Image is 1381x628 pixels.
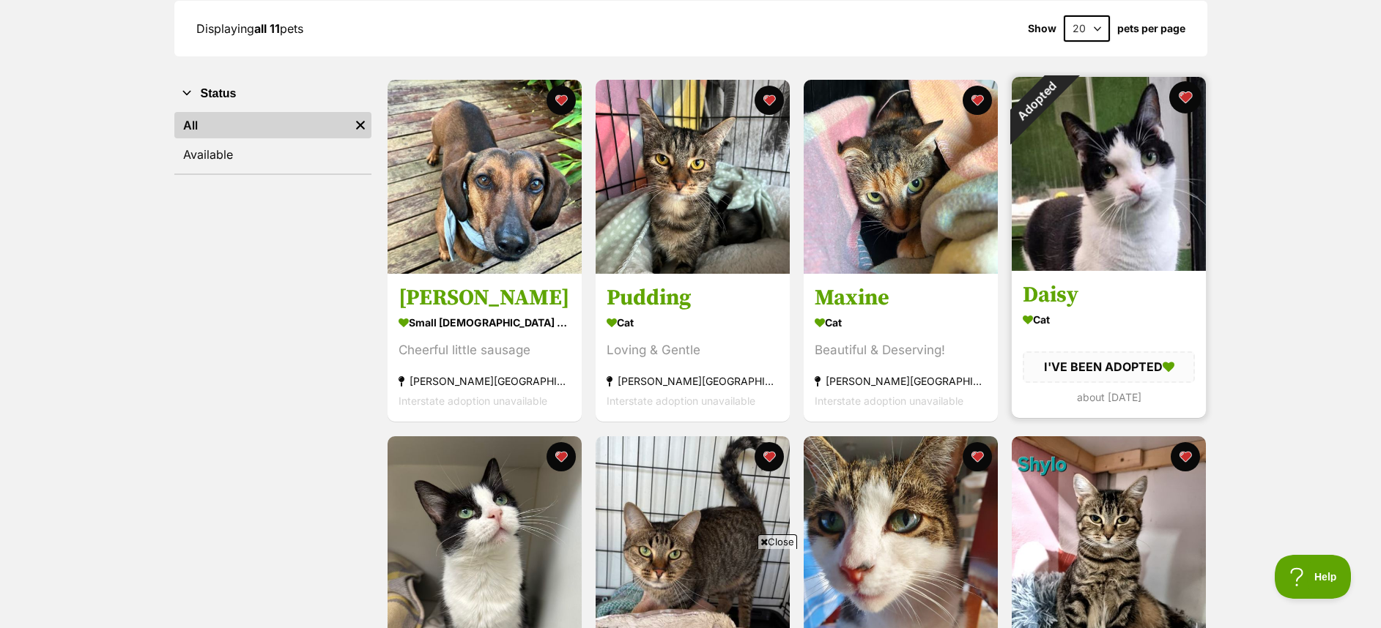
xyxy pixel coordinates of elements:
[174,84,371,103] button: Status
[1023,310,1195,331] div: Cat
[1171,442,1200,471] button: favourite
[596,274,790,422] a: Pudding Cat Loving & Gentle [PERSON_NAME][GEOGRAPHIC_DATA] Interstate adoption unavailable favourite
[399,372,571,392] div: [PERSON_NAME][GEOGRAPHIC_DATA], [GEOGRAPHIC_DATA]
[547,86,576,115] button: favourite
[815,341,987,361] div: Beautiful & Deserving!
[1012,77,1206,271] img: Daisy
[399,285,571,313] h3: [PERSON_NAME]
[815,395,963,408] span: Interstate adoption unavailable
[399,395,547,408] span: Interstate adoption unavailable
[607,395,755,408] span: Interstate adoption unavailable
[815,285,987,313] h3: Maxine
[424,555,958,621] iframe: Advertisement
[607,285,779,313] h3: Pudding
[1012,271,1206,418] a: Daisy Cat I'VE BEEN ADOPTED about [DATE] favourite
[547,442,576,471] button: favourite
[755,86,784,115] button: favourite
[196,21,303,36] span: Displaying pets
[1117,23,1185,34] label: pets per page
[804,80,998,274] img: Maxine
[1169,81,1202,113] button: favourite
[607,313,779,334] div: Cat
[254,21,280,36] strong: all 11
[388,80,582,274] img: Frankie Silvanus
[963,442,992,471] button: favourite
[755,442,784,471] button: favourite
[1275,555,1352,599] iframe: Help Scout Beacon - Open
[815,313,987,334] div: Cat
[758,534,797,549] span: Close
[596,80,790,274] img: Pudding
[174,141,371,168] a: Available
[1023,352,1195,383] div: I'VE BEEN ADOPTED
[388,274,582,422] a: [PERSON_NAME] small [DEMOGRAPHIC_DATA] Dog Cheerful little sausage [PERSON_NAME][GEOGRAPHIC_DATA]...
[963,86,992,115] button: favourite
[1023,282,1195,310] h3: Daisy
[1023,387,1195,407] div: about [DATE]
[607,341,779,361] div: Loving & Gentle
[1012,259,1206,274] a: Adopted
[607,372,779,392] div: [PERSON_NAME][GEOGRAPHIC_DATA]
[804,274,998,422] a: Maxine Cat Beautiful & Deserving! [PERSON_NAME][GEOGRAPHIC_DATA] Interstate adoption unavailable ...
[1028,23,1056,34] span: Show
[399,341,571,361] div: Cheerful little sausage
[349,112,371,138] a: Remove filter
[399,313,571,334] div: small [DEMOGRAPHIC_DATA] Dog
[174,112,349,138] a: All
[174,109,371,173] div: Status
[815,372,987,392] div: [PERSON_NAME][GEOGRAPHIC_DATA]
[992,58,1079,145] div: Adopted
